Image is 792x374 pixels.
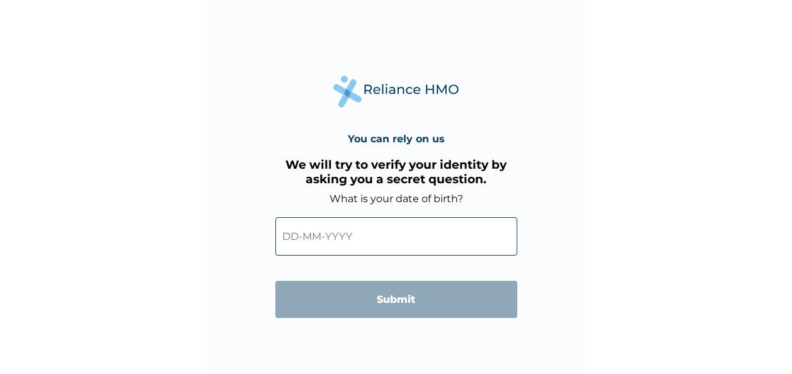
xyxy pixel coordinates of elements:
[275,217,517,256] input: DD-MM-YYYY
[275,281,517,318] input: Submit
[333,76,459,108] img: Reliance Health's Logo
[275,157,517,186] h3: We will try to verify your identity by asking you a secret question.
[330,193,463,205] label: What is your date of birth?
[348,133,445,145] h4: You can rely on us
